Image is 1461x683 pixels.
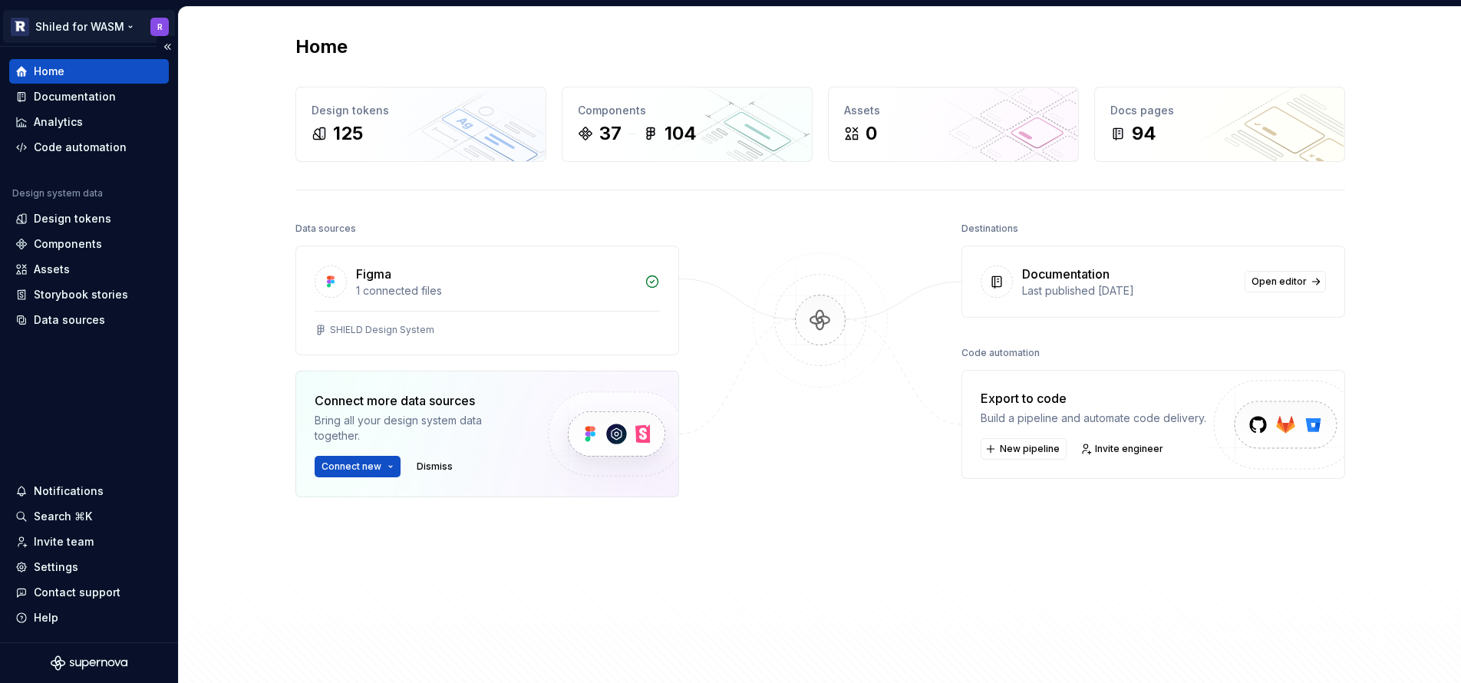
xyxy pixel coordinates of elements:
[34,483,104,499] div: Notifications
[9,257,169,282] a: Assets
[9,84,169,109] a: Documentation
[665,121,697,146] div: 104
[34,509,92,524] div: Search ⌘K
[1022,283,1235,299] div: Last published [DATE]
[35,19,124,35] div: Shiled for WASM
[34,211,111,226] div: Design tokens
[34,89,116,104] div: Documentation
[1132,121,1156,146] div: 94
[9,504,169,529] button: Search ⌘K
[1022,265,1110,283] div: Documentation
[330,324,434,336] div: SHIELD Design System
[1245,271,1326,292] a: Open editor
[295,35,348,59] h2: Home
[562,87,813,162] a: Components37104
[828,87,1079,162] a: Assets0
[295,246,679,355] a: Figma1 connected filesSHIELD Design System
[9,555,169,579] a: Settings
[34,287,128,302] div: Storybook stories
[961,218,1018,239] div: Destinations
[9,232,169,256] a: Components
[34,610,58,625] div: Help
[9,206,169,231] a: Design tokens
[981,411,1206,426] div: Build a pipeline and automate code delivery.
[12,187,103,200] div: Design system data
[961,342,1040,364] div: Code automation
[322,460,381,473] span: Connect new
[866,121,877,146] div: 0
[333,121,363,146] div: 125
[356,265,391,283] div: Figma
[9,282,169,307] a: Storybook stories
[315,456,401,477] button: Connect new
[844,103,1063,118] div: Assets
[315,413,522,444] div: Bring all your design system data together.
[9,580,169,605] button: Contact support
[34,64,64,79] div: Home
[312,103,530,118] div: Design tokens
[157,21,163,33] div: R
[578,103,796,118] div: Components
[9,605,169,630] button: Help
[3,10,175,43] button: Shiled for WASMR
[9,308,169,332] a: Data sources
[1110,103,1329,118] div: Docs pages
[9,59,169,84] a: Home
[1094,87,1345,162] a: Docs pages94
[356,283,635,299] div: 1 connected files
[51,655,127,671] svg: Supernova Logo
[1095,443,1163,455] span: Invite engineer
[410,456,460,477] button: Dismiss
[9,110,169,134] a: Analytics
[157,36,178,58] button: Collapse sidebar
[9,530,169,554] a: Invite team
[11,18,29,36] img: 5b96a3ba-bdbe-470d-a859-c795f8f9d209.png
[34,140,127,155] div: Code automation
[34,114,83,130] div: Analytics
[981,438,1067,460] button: New pipeline
[1000,443,1060,455] span: New pipeline
[1252,276,1307,288] span: Open editor
[417,460,453,473] span: Dismiss
[981,389,1206,407] div: Export to code
[315,391,522,410] div: Connect more data sources
[9,135,169,160] a: Code automation
[34,534,94,549] div: Invite team
[295,87,546,162] a: Design tokens125
[1076,438,1170,460] a: Invite engineer
[34,236,102,252] div: Components
[34,585,120,600] div: Contact support
[9,479,169,503] button: Notifications
[295,218,356,239] div: Data sources
[34,312,105,328] div: Data sources
[34,559,78,575] div: Settings
[599,121,622,146] div: 37
[34,262,70,277] div: Assets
